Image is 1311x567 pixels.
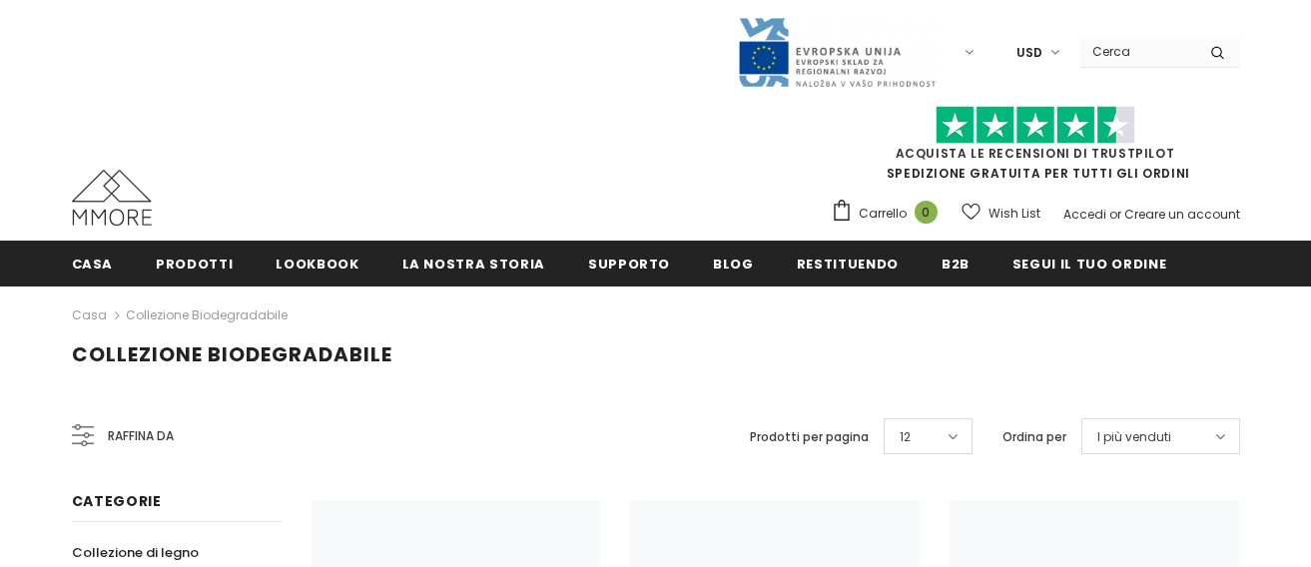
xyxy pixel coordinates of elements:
[402,241,545,285] a: La nostra storia
[859,204,907,224] span: Carrello
[72,303,107,327] a: Casa
[1097,427,1171,447] span: I più venduti
[108,425,174,447] span: Raffina da
[1063,206,1106,223] a: Accedi
[588,255,670,274] span: supporto
[942,255,970,274] span: B2B
[72,543,199,562] span: Collezione di legno
[276,255,358,274] span: Lookbook
[72,491,162,511] span: Categorie
[1080,37,1195,66] input: Search Site
[1109,206,1121,223] span: or
[896,145,1175,162] a: Acquista le recensioni di TrustPilot
[1016,43,1042,63] span: USD
[750,427,869,447] label: Prodotti per pagina
[915,201,938,224] span: 0
[72,255,114,274] span: Casa
[72,170,152,226] img: Casi MMORE
[72,340,392,368] span: Collezione biodegradabile
[900,427,911,447] span: 12
[831,199,948,229] a: Carrello 0
[713,255,754,274] span: Blog
[713,241,754,285] a: Blog
[797,255,899,274] span: Restituendo
[942,241,970,285] a: B2B
[72,241,114,285] a: Casa
[962,196,1040,231] a: Wish List
[1124,206,1240,223] a: Creare un account
[1012,255,1166,274] span: Segui il tuo ordine
[936,106,1135,145] img: Fidati di Pilot Stars
[276,241,358,285] a: Lookbook
[988,204,1040,224] span: Wish List
[126,306,288,323] a: Collezione biodegradabile
[737,43,937,60] a: Javni Razpis
[737,16,937,89] img: Javni Razpis
[156,255,233,274] span: Prodotti
[402,255,545,274] span: La nostra storia
[831,115,1240,182] span: SPEDIZIONE GRATUITA PER TUTTI GLI ORDINI
[1012,241,1166,285] a: Segui il tuo ordine
[588,241,670,285] a: supporto
[1002,427,1066,447] label: Ordina per
[156,241,233,285] a: Prodotti
[797,241,899,285] a: Restituendo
